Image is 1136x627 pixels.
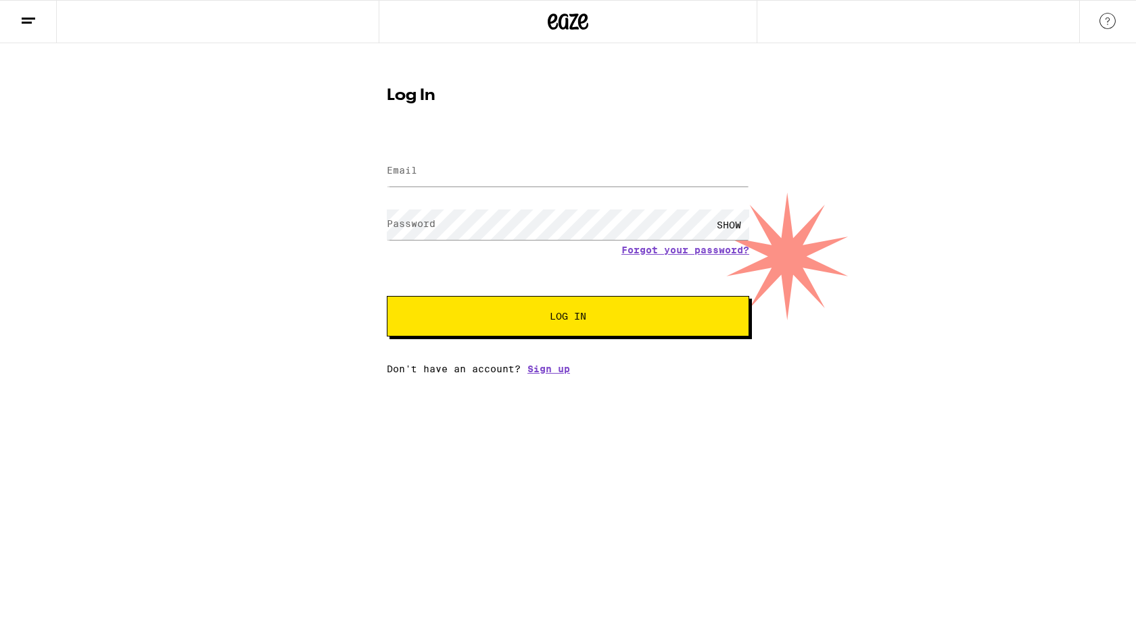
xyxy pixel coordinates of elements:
a: Forgot your password? [621,245,749,255]
a: Sign up [527,363,570,374]
button: Log In [387,296,749,336]
label: Email [387,165,417,176]
div: SHOW [709,209,749,240]
input: Email [387,156,749,186]
span: Log In [550,311,586,321]
div: Don't have an account? [387,363,749,374]
h1: Log In [387,88,749,104]
label: Password [387,218,435,229]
